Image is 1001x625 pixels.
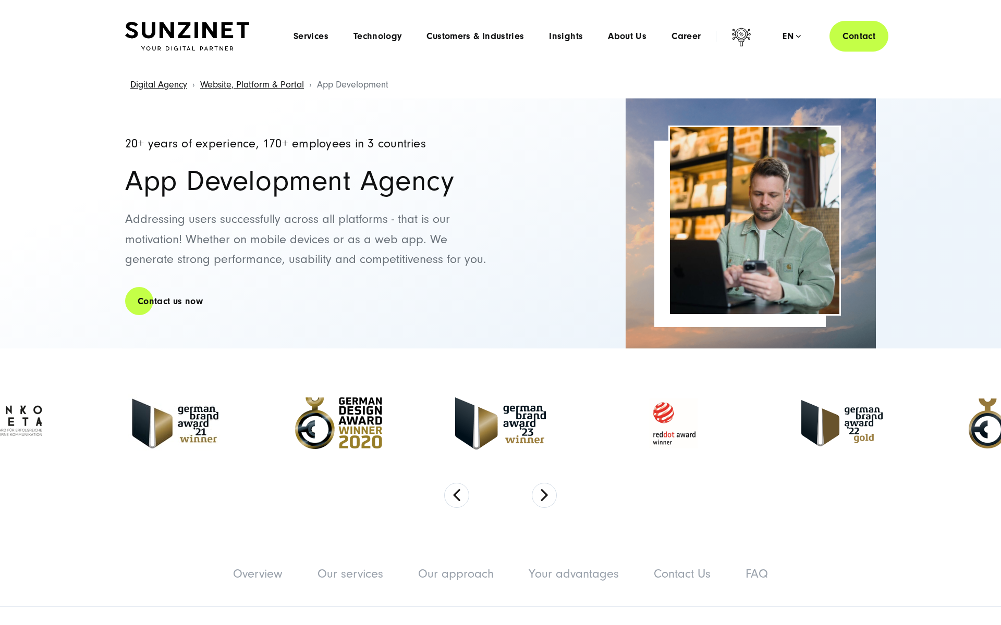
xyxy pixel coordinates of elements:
[444,483,469,508] button: Previous
[317,79,388,90] span: App Development
[125,167,490,196] h1: App Development Agency
[801,400,883,446] img: German Brand Award 2022 Gold Winner - Full Service Digital Agency SUNZINET
[125,22,249,51] img: SUNZINET Full Service Digital Agentur
[294,31,328,42] a: Services
[654,567,711,581] a: Contact Us
[829,21,888,52] a: Contact
[125,286,215,316] a: Contact us now
[455,397,546,449] img: German Brand Award 2023 Winner - Full Service Digital Agency SUNZINET
[783,31,801,42] div: en
[295,397,382,449] img: German Design Award Winner 2020 - Full Service Digital Agency SUNZINET
[549,31,583,42] a: Insights
[746,567,768,581] a: FAQ
[128,392,222,455] img: German Brand Award 2021 Winner -Full Service Digital Agency SUNZINET
[426,31,524,42] a: Customers & Industries
[670,127,839,314] img: Mann schaut auf sein Handy und recherchiert
[672,31,701,42] a: Career
[233,567,283,581] a: Overview
[318,567,383,581] a: Our services
[608,31,646,42] a: About Us
[125,137,490,151] h4: 20+ years of experience, 170+ employees in 3 countries
[619,392,728,455] img: Reddot Award Winner - Full Service Digital Agency SUNZINET
[529,567,619,581] a: Your advantages
[626,98,876,348] img: Full-Service Digitalagentur SUNZINET - Business Applications Web & Cloud_2
[532,483,557,508] button: Next
[418,567,494,581] a: Our approach
[200,79,304,90] a: Website, Platform & Portal
[130,79,187,90] a: Digital Agency
[353,31,402,42] a: Technology
[125,209,490,269] p: Addressing users successfully across all platforms - that is our motivation! Whether on mobile de...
